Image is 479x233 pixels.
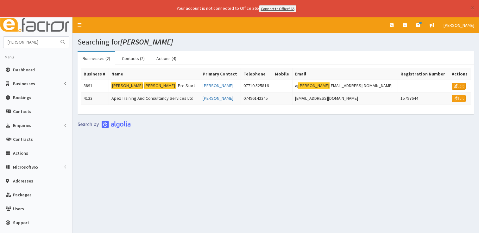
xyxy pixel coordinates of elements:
a: Contacts (2) [117,52,150,65]
span: Bookings [13,95,31,100]
td: 4133 [81,92,109,105]
td: Apex Training And Consultancy Services Ltd [109,92,200,105]
i: [PERSON_NAME] [120,37,173,47]
a: Edit [452,83,466,90]
th: Actions [449,68,471,80]
th: Business # [81,68,109,80]
span: Microsoft365 [13,164,38,170]
input: Search... [3,37,57,48]
td: - Pre Start [109,80,200,92]
a: Businesses (2) [78,52,115,65]
span: [PERSON_NAME] [444,22,474,28]
td: 15797644 [398,92,449,105]
a: [PERSON_NAME] [439,17,479,33]
span: Addresses [13,178,33,184]
span: Contacts [13,109,31,114]
a: Edit [452,95,466,102]
th: Registration Number [398,68,449,80]
th: Mobile [272,68,293,80]
span: Businesses [13,81,35,87]
td: aj [EMAIL_ADDRESS][DOMAIN_NAME] [292,80,398,92]
td: 07710 525816 [241,80,272,92]
th: Telephone [241,68,272,80]
td: 07496142345 [241,92,272,105]
th: Name [109,68,200,80]
td: 3891 [81,80,109,92]
th: Primary Contact [200,68,241,80]
mark: [PERSON_NAME] [144,82,176,89]
a: Connect to Office365 [259,5,296,12]
span: Users [13,206,24,212]
img: search-by-algolia-light-background.png [78,121,131,128]
span: Actions [13,150,28,156]
mark: [PERSON_NAME] [298,82,330,89]
a: Actions (4) [151,52,181,65]
mark: [PERSON_NAME] [111,82,143,89]
a: [PERSON_NAME] [203,83,233,88]
td: [EMAIL_ADDRESS][DOMAIN_NAME] [292,92,398,105]
span: Support [13,220,29,225]
th: Email [292,68,398,80]
a: [PERSON_NAME] [203,95,233,101]
button: × [471,4,474,11]
div: Your account is not connected to Office 365 [51,5,422,12]
span: Packages [13,192,32,198]
span: Enquiries [13,122,31,128]
span: Dashboard [13,67,35,73]
h1: Searching for [78,38,474,46]
span: Contracts [13,136,33,142]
